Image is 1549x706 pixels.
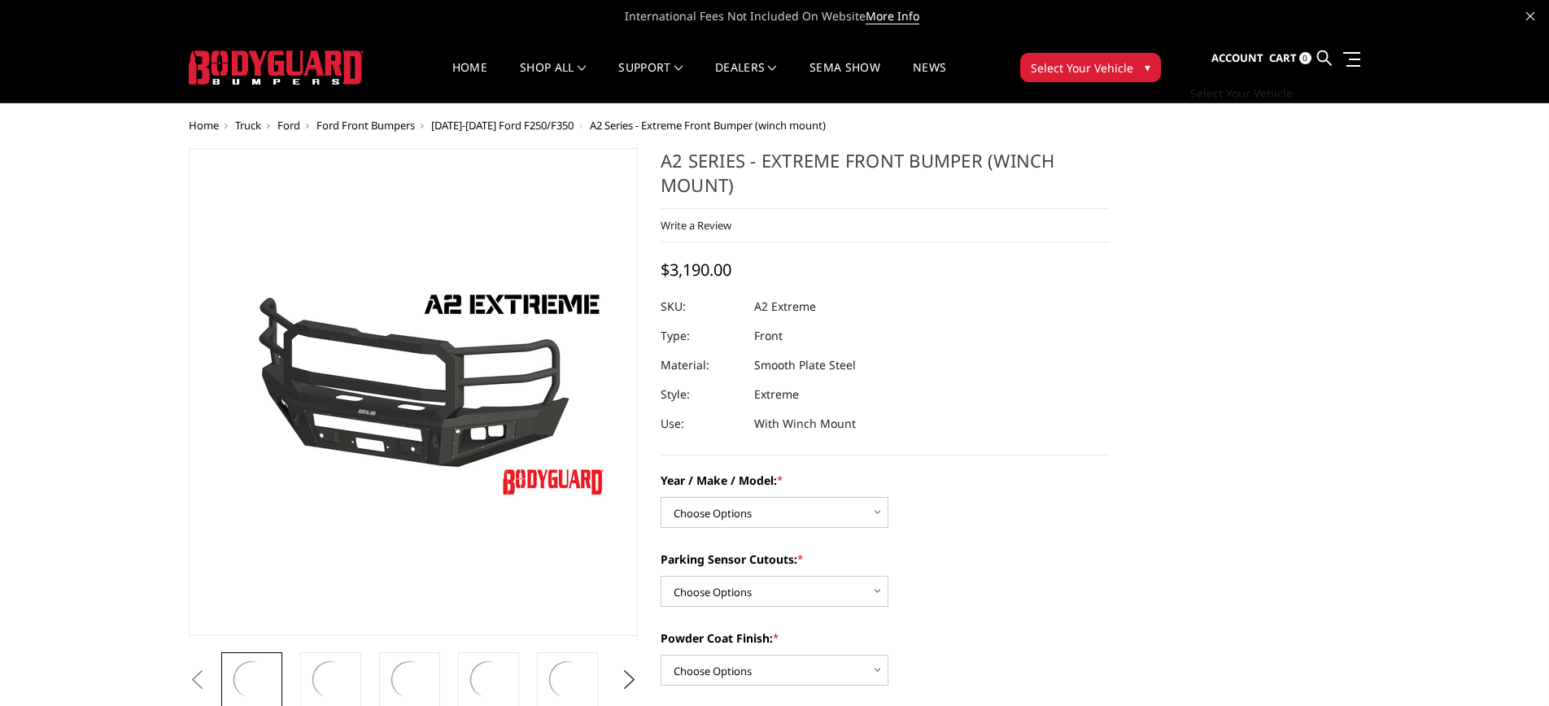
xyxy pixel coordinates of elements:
[754,409,856,438] dd: With Winch Mount
[913,62,946,94] a: News
[189,50,364,85] img: BODYGUARD BUMPERS
[1299,52,1311,64] span: 0
[754,351,856,380] dd: Smooth Plate Steel
[431,118,574,133] a: [DATE]-[DATE] Ford F250/F350
[661,351,742,380] dt: Material:
[452,62,487,94] a: Home
[235,118,261,133] a: Truck
[617,668,642,692] button: Next
[229,657,274,702] img: A2 Series - Extreme Front Bumper (winch mount)
[185,668,209,692] button: Previous
[661,380,742,409] dt: Style:
[387,657,432,702] img: A2 Series - Extreme Front Bumper (winch mount)
[866,8,919,24] a: More Info
[661,472,1110,489] label: Year / Make / Model:
[661,321,742,351] dt: Type:
[1211,50,1263,65] span: Account
[189,118,219,133] a: Home
[189,148,638,636] a: A2 Series - Extreme Front Bumper (winch mount)
[661,148,1110,209] h1: A2 Series - Extreme Front Bumper (winch mount)
[1031,59,1133,76] span: Select Your Vehicle
[661,409,742,438] dt: Use:
[1185,84,1298,102] button: Select Your Vehicle
[1190,85,1293,101] span: Select Your Vehicle
[661,292,742,321] dt: SKU:
[754,380,799,409] dd: Extreme
[1269,37,1311,81] a: Cart 0
[661,259,731,281] span: $3,190.00
[277,118,300,133] a: Ford
[661,630,1110,647] label: Powder Coat Finish:
[809,62,880,94] a: SEMA Show
[754,292,816,321] dd: A2 Extreme
[308,657,353,702] img: A2 Series - Extreme Front Bumper (winch mount)
[545,657,590,702] img: A2 Series - Extreme Front Bumper (winch mount)
[661,218,731,233] a: Write a Review
[466,657,511,702] img: A2 Series - Extreme Front Bumper (winch mount)
[754,321,783,351] dd: Front
[1269,50,1297,65] span: Cart
[1211,37,1263,81] a: Account
[210,278,617,507] img: A2 Series - Extreme Front Bumper (winch mount)
[1020,53,1161,82] button: Select Your Vehicle
[618,62,683,94] a: Support
[590,118,826,133] span: A2 Series - Extreme Front Bumper (winch mount)
[661,551,1110,568] label: Parking Sensor Cutouts:
[715,62,777,94] a: Dealers
[316,118,415,133] a: Ford Front Bumpers
[1145,59,1150,76] span: ▾
[520,62,586,94] a: shop all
